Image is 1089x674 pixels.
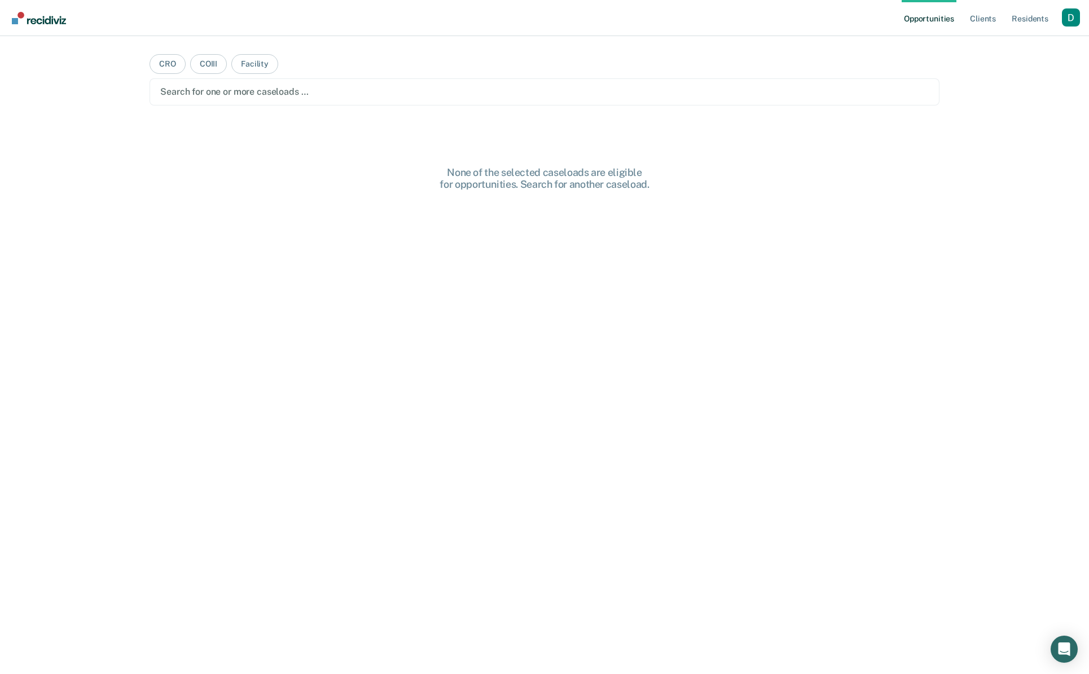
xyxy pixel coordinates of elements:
[1062,8,1080,27] button: Profile dropdown button
[231,54,278,74] button: Facility
[190,54,227,74] button: COIII
[1051,636,1078,663] div: Open Intercom Messenger
[364,166,725,191] div: None of the selected caseloads are eligible for opportunities. Search for another caseload.
[150,54,186,74] button: CRO
[12,12,66,24] img: Recidiviz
